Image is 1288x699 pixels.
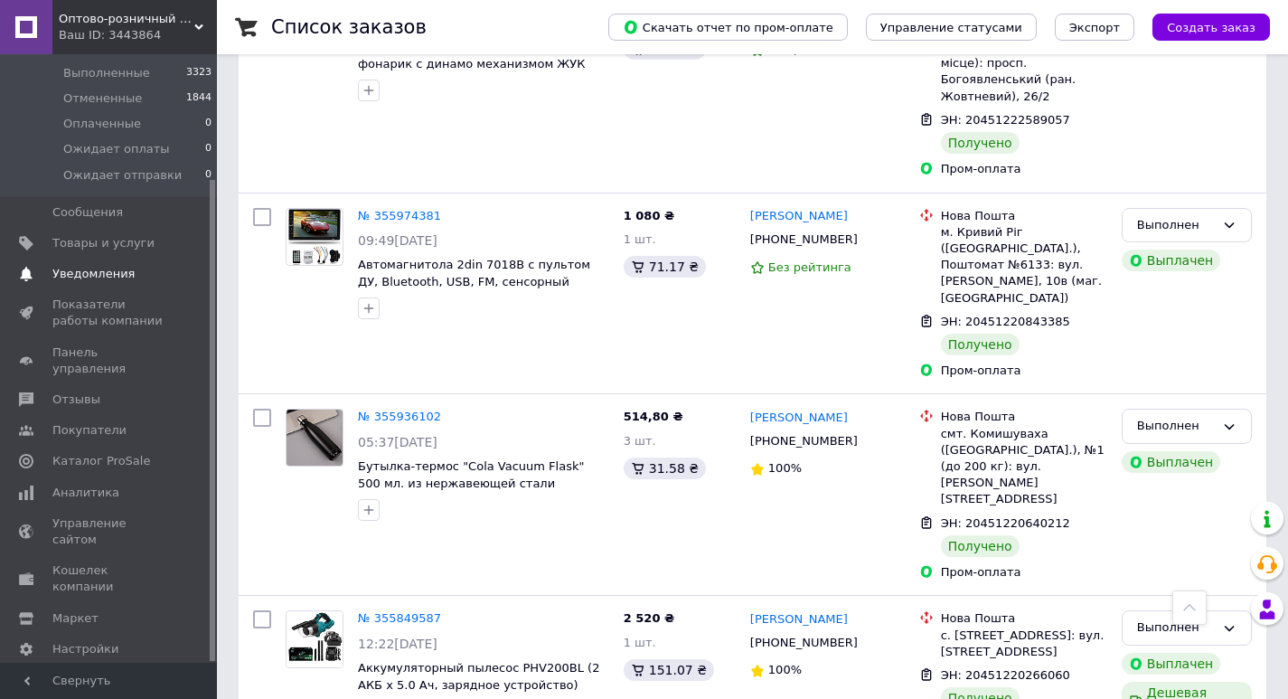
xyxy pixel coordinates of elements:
button: Создать заказ [1152,14,1270,41]
span: Показатели работы компании [52,297,167,329]
div: с. [STREET_ADDRESS]: вул. [STREET_ADDRESS] [941,628,1107,660]
div: Нова Пошта [941,208,1107,224]
a: Бутылка-термос "Cola Vacuum Flask" 500 мл. из нержавеющей стали [358,459,584,490]
div: Выполнен [1137,619,1215,638]
span: 1 шт. [624,636,656,649]
span: 514,80 ₴ [624,410,683,423]
span: Управление сайтом [52,515,167,548]
span: Выполненные [63,65,150,81]
span: Управление статусами [880,21,1022,34]
img: Фото товару [287,410,343,466]
a: № 355974381 [358,209,441,222]
span: Сообщения [52,204,123,221]
div: Выплачен [1122,653,1220,675]
span: Скачать отчет по пром-оплате [623,19,833,35]
a: Светодиодный акумуляторный фонарик с динамо механизмом ЖУК Ручной нажимной фонарь [358,40,585,87]
span: Панель управления [52,345,167,377]
span: Аналитика [52,485,119,501]
span: Ожидает отправки [63,167,182,184]
div: [PHONE_NUMBER] [747,430,861,453]
div: 71.17 ₴ [624,256,706,278]
span: ЭН: 20451220640212 [941,516,1070,530]
div: Пром-оплата [941,564,1107,581]
span: 1 080 ₴ [624,209,674,222]
a: Аккумуляторный пылесос PHV200BL (2 АКБ х 5.0 Ач, зарядное устройство) [358,661,599,692]
a: Создать заказ [1134,20,1270,33]
span: Без рейтинга [768,260,851,274]
span: Настройки [52,641,118,657]
span: 100% [768,663,802,676]
div: Получено [941,535,1020,557]
span: Каталог ProSale [52,453,150,469]
span: Маркет [52,610,99,627]
span: Покупатели [52,422,127,439]
a: Фото товару [286,409,343,467]
span: Кошелек компании [52,562,167,595]
span: Ожидает оплаты [63,141,170,157]
div: 151.07 ₴ [624,659,714,681]
a: Автомагнитола 2din 7018B с пультом ДУ, Bluetooth, USB, FM, сенсорный дисплей 7 дюймов [358,258,590,305]
a: № 355936102 [358,410,441,423]
h1: Список заказов [271,16,427,38]
div: Нова Пошта [941,610,1107,627]
div: Ваш ID: 3443864 [59,27,217,43]
div: м. [PERSON_NAME] ([GEOGRAPHIC_DATA].), №20 (до 30 кг на одне місце): просп. Богоявленський (ран. ... [941,6,1107,105]
div: [PHONE_NUMBER] [747,631,861,655]
div: Получено [941,132,1020,154]
div: Выполнен [1137,417,1215,436]
button: Экспорт [1055,14,1134,41]
span: Оплаченные [63,116,141,132]
div: Получено [941,334,1020,355]
a: Фото товару [286,610,343,668]
span: 1 шт. [624,232,656,246]
span: Экспорт [1069,21,1120,34]
a: № 355849587 [358,611,441,625]
span: ЭН: 20451222589057 [941,113,1070,127]
span: 2 520 ₴ [624,611,674,625]
span: Создать заказ [1167,21,1255,34]
div: Выполнен [1137,216,1215,235]
button: Скачать отчет по пром-оплате [608,14,848,41]
div: Выплачен [1122,250,1220,271]
span: 3323 [186,65,212,81]
div: Выплачен [1122,451,1220,473]
span: 0 [205,167,212,184]
a: Фото товару [286,208,343,266]
button: Управление статусами [866,14,1037,41]
div: Нова Пошта [941,409,1107,425]
span: 1844 [186,90,212,107]
span: 3 шт. [624,434,656,448]
span: 09:49[DATE] [358,233,437,248]
div: м. Кривий Ріг ([GEOGRAPHIC_DATA].), Поштомат №6133: вул. [PERSON_NAME], 10в (маг. [GEOGRAPHIC_DATA]) [941,224,1107,307]
div: Пром-оплата [941,363,1107,379]
span: Уведомления [52,266,135,282]
div: [PHONE_NUMBER] [747,228,861,251]
img: Фото товару [288,209,341,265]
img: Фото товару [287,612,343,667]
a: [PERSON_NAME] [750,410,848,427]
div: Пром-оплата [941,161,1107,177]
span: Отмененные [63,90,142,107]
span: 05:37[DATE] [358,435,437,449]
div: смт. Комишуваха ([GEOGRAPHIC_DATA].), №1 (до 200 кг): вул. [PERSON_NAME][STREET_ADDRESS] [941,426,1107,508]
span: 100% [768,461,802,475]
span: 12:22[DATE] [358,637,437,651]
span: 0 [205,141,212,157]
span: Отзывы [52,392,100,408]
span: ЭН: 20451220843385 [941,315,1070,328]
span: 0 [205,116,212,132]
span: Товары и услуги [52,235,155,251]
div: 31.58 ₴ [624,458,706,479]
a: [PERSON_NAME] [750,611,848,628]
span: Оптово-розничный магазин "Вселенная" [59,11,194,27]
span: ЭН: 20451220266060 [941,668,1070,682]
a: [PERSON_NAME] [750,208,848,225]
